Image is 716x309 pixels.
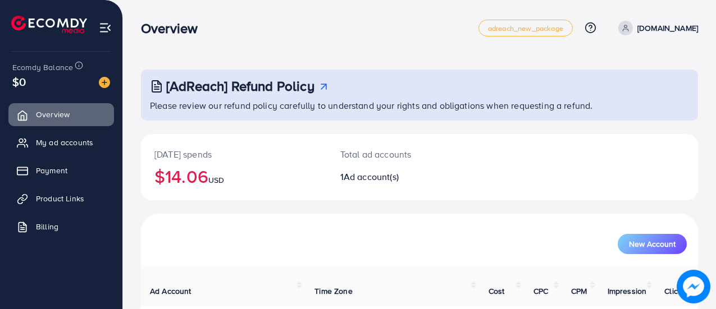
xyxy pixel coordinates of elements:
[8,131,114,154] a: My ad accounts
[150,99,691,112] p: Please review our refund policy carefully to understand your rights and obligations when requesti...
[314,285,352,297] span: Time Zone
[36,193,84,204] span: Product Links
[99,21,112,34] img: menu
[99,77,110,88] img: image
[154,147,313,161] p: [DATE] spends
[141,20,207,36] h3: Overview
[677,270,710,303] img: image
[571,285,587,297] span: CPM
[11,16,87,33] img: logo
[664,285,686,297] span: Clicks
[166,78,314,94] h3: [AdReach] Refund Policy
[637,21,698,35] p: [DOMAIN_NAME]
[12,73,26,90] span: $0
[150,285,191,297] span: Ad Account
[154,165,313,187] h2: $14.06
[208,174,224,186] span: USD
[8,215,114,238] a: Billing
[340,172,453,182] h2: 1
[8,159,114,182] a: Payment
[344,170,399,183] span: Ad account(s)
[36,137,93,148] span: My ad accounts
[478,20,573,36] a: adreach_new_package
[608,285,647,297] span: Impression
[618,234,687,254] button: New Account
[489,285,505,297] span: Cost
[36,109,70,120] span: Overview
[629,240,676,248] span: New Account
[533,285,548,297] span: CPC
[36,165,67,176] span: Payment
[488,25,563,32] span: adreach_new_package
[36,221,58,232] span: Billing
[340,147,453,161] p: Total ad accounts
[8,187,114,210] a: Product Links
[12,62,73,73] span: Ecomdy Balance
[614,21,698,35] a: [DOMAIN_NAME]
[8,103,114,126] a: Overview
